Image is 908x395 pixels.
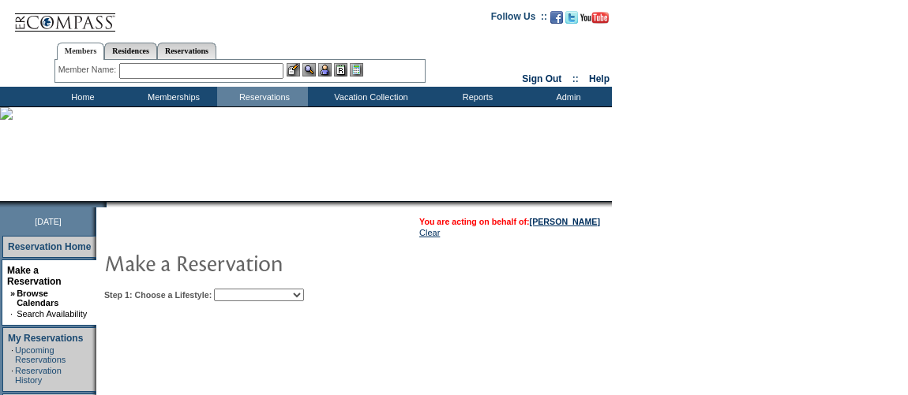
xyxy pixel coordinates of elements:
a: Reservation Home [8,241,91,252]
td: Admin [521,87,612,106]
img: Follow us on Twitter [565,11,578,24]
img: promoShadowLeftCorner.gif [101,201,107,207]
td: Vacation Collection [308,87,430,106]
img: b_edit.gif [287,63,300,76]
a: [PERSON_NAME] [530,217,600,226]
a: Reservation History [15,366,62,385]
td: · [11,366,13,385]
span: :: [572,73,579,84]
img: Subscribe to our YouTube Channel [580,12,609,24]
a: Residences [104,43,157,59]
a: Help [589,73,610,84]
td: · [10,309,15,319]
a: Sign Out [522,73,561,84]
b: » [10,289,15,298]
img: blank.gif [107,201,108,207]
a: Make a Reservation [7,265,62,287]
a: Become our fan on Facebook [550,16,563,25]
b: Step 1: Choose a Lifestyle: [104,290,212,300]
td: Memberships [126,87,217,106]
td: · [11,345,13,364]
span: [DATE] [35,217,62,226]
a: Subscribe to our YouTube Channel [580,16,609,25]
a: Members [57,43,105,60]
a: My Reservations [8,333,83,344]
div: Member Name: [58,63,119,76]
td: Reports [430,87,521,106]
img: pgTtlMakeReservation.gif [104,247,420,278]
a: Reservations [157,43,216,59]
img: Reservations [334,63,347,76]
img: Become our fan on Facebook [550,11,563,24]
span: You are acting on behalf of: [419,217,600,226]
td: Home [36,87,126,106]
a: Upcoming Reservations [15,345,66,364]
a: Clear [419,228,440,237]
a: Browse Calendars [17,289,58,307]
img: b_calculator.gif [350,63,363,76]
td: Follow Us :: [491,9,547,28]
img: Impersonate [318,63,332,76]
a: Search Availability [17,309,87,319]
img: View [302,63,316,76]
a: Follow us on Twitter [565,16,578,25]
td: Reservations [217,87,308,106]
